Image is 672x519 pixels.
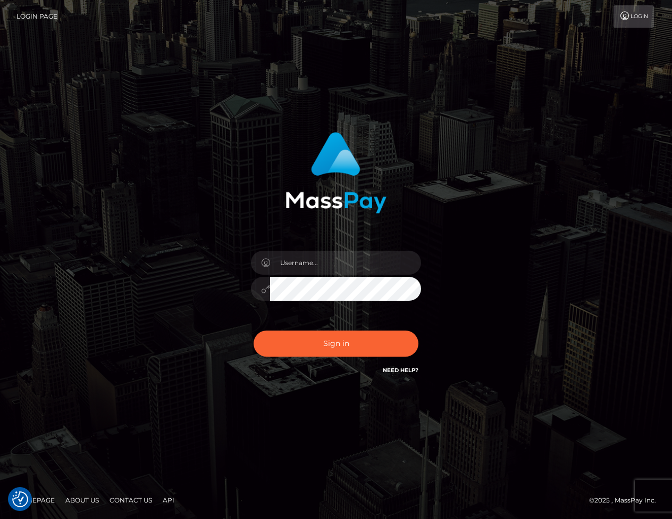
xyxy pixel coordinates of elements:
a: About Us [61,492,103,508]
a: API [158,492,179,508]
a: Contact Us [105,492,156,508]
a: Login Page [16,5,57,28]
button: Consent Preferences [12,491,28,507]
button: Sign in [254,331,418,357]
div: © 2025 , MassPay Inc. [589,495,664,506]
img: Revisit consent button [12,491,28,507]
a: Login [614,5,654,28]
a: Need Help? [383,367,418,374]
img: MassPay Login [285,132,387,213]
input: Username... [270,251,421,275]
a: Homepage [12,492,59,508]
